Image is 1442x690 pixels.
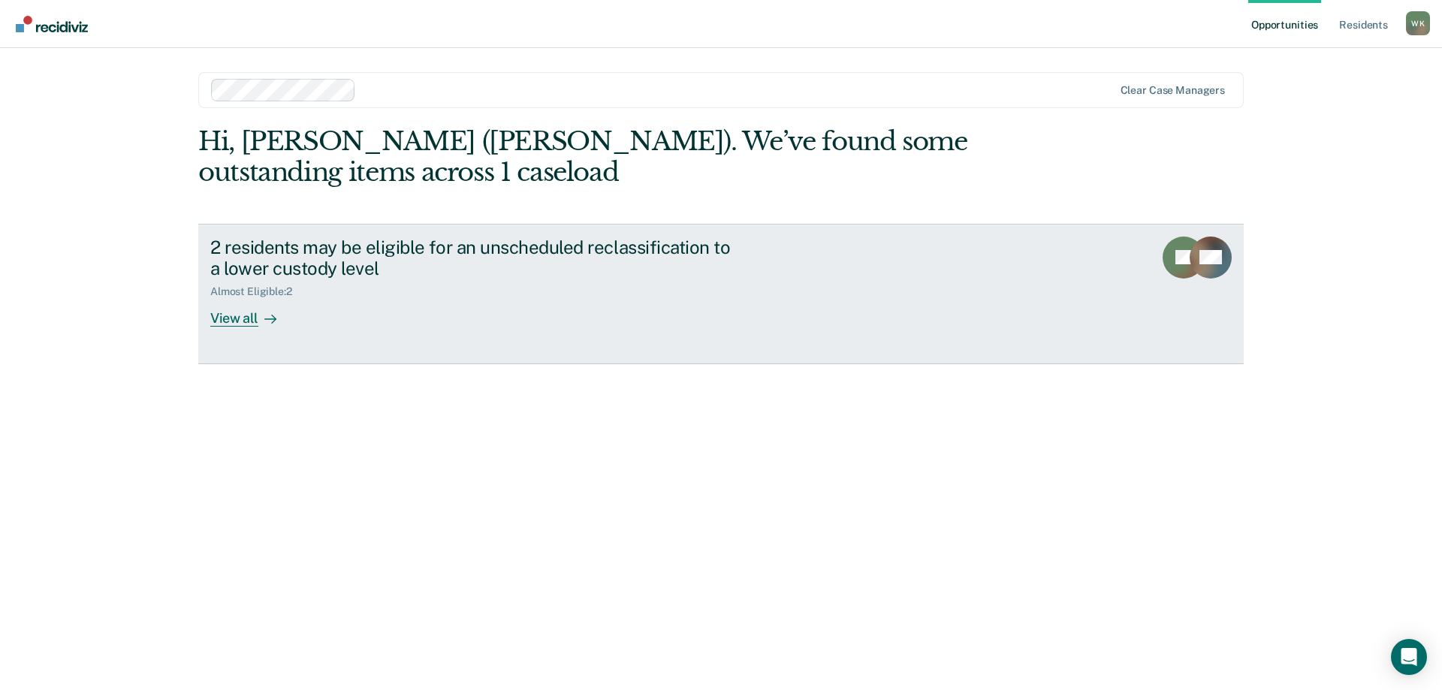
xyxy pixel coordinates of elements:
[210,298,294,327] div: View all
[210,285,304,298] div: Almost Eligible : 2
[198,224,1244,364] a: 2 residents may be eligible for an unscheduled reclassification to a lower custody levelAlmost El...
[210,237,738,280] div: 2 residents may be eligible for an unscheduled reclassification to a lower custody level
[16,16,88,32] img: Recidiviz
[198,126,1035,188] div: Hi, [PERSON_NAME] ([PERSON_NAME]). We’ve found some outstanding items across 1 caseload
[1391,639,1427,675] div: Open Intercom Messenger
[1121,84,1225,97] div: Clear case managers
[1406,11,1430,35] div: W K
[1406,11,1430,35] button: Profile dropdown button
